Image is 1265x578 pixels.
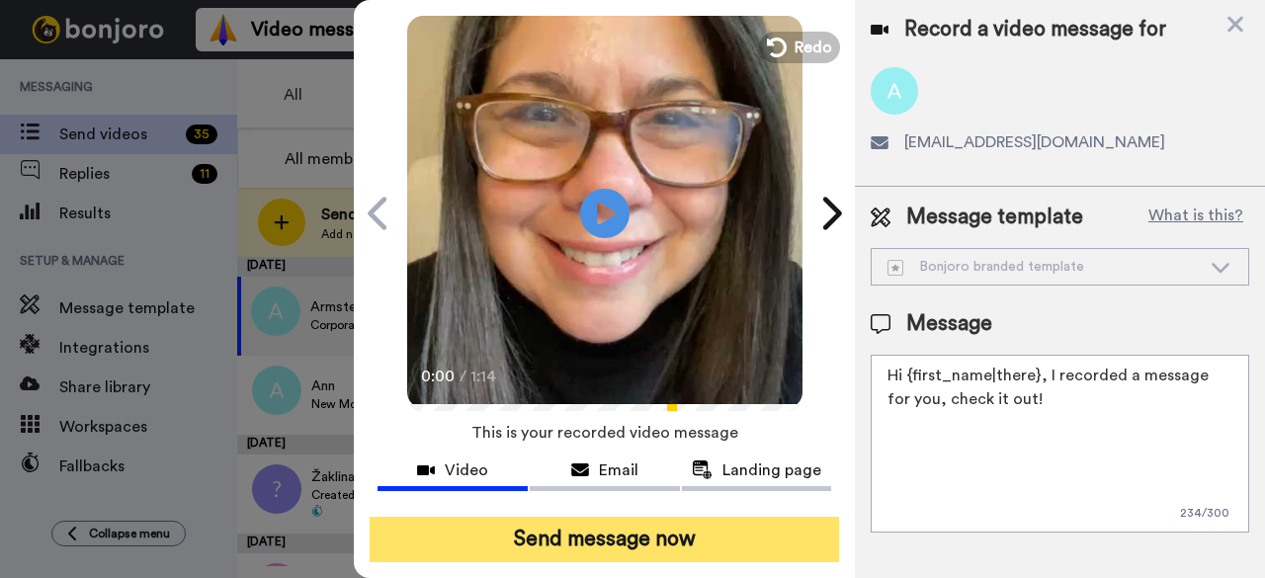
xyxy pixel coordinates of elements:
[445,458,488,482] span: Video
[887,260,903,276] img: demo-template.svg
[1142,203,1249,232] button: What is this?
[904,130,1165,154] span: [EMAIL_ADDRESS][DOMAIN_NAME]
[471,411,738,454] span: This is your recorded video message
[871,355,1249,533] textarea: Hi {first_name|there}, I recorded a message for you, check it out!
[421,365,456,388] span: 0:00
[906,203,1083,232] span: Message template
[470,365,505,388] span: 1:14
[722,458,821,482] span: Landing page
[906,309,992,339] span: Message
[599,458,638,482] span: Email
[887,257,1201,277] div: Bonjoro branded template
[370,517,839,562] button: Send message now
[460,365,466,388] span: /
